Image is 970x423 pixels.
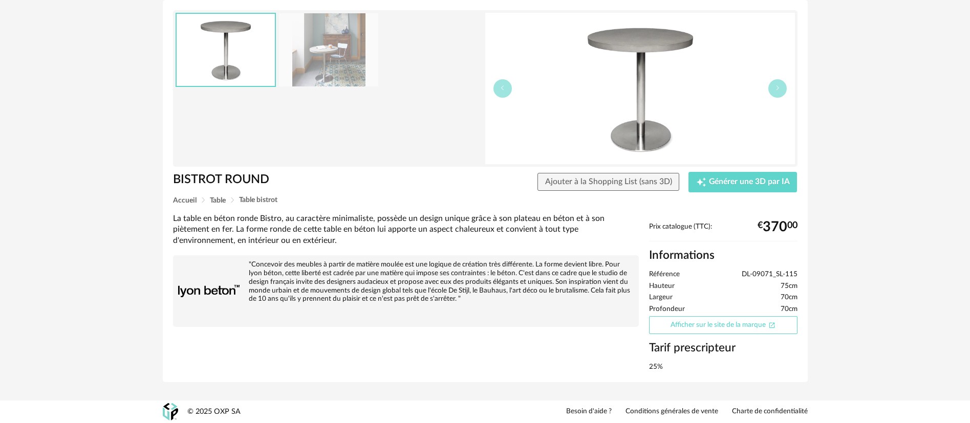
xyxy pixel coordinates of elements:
[649,305,685,314] span: Profondeur
[649,316,797,334] a: Afficher sur le site de la marqueOpen In New icon
[649,222,797,241] div: Prix catalogue (TTC):
[537,173,680,191] button: Ajouter à la Shopping List (sans 3D)
[742,270,797,279] span: DL-09071_SL-115
[732,407,808,416] a: Charte de confidentialité
[210,197,226,204] span: Table
[768,321,775,328] span: Open In New icon
[649,363,797,372] div: 25%
[781,293,797,302] span: 70cm
[239,196,277,204] span: Table bistrot
[187,407,241,417] div: © 2025 OXP SA
[173,197,197,204] span: Accueil
[649,341,797,355] h3: Tarif prescripteur
[485,13,795,164] img: DL-09071_SL-115_clean-900x900.webp
[178,260,634,303] div: "Concevoir des meubles à partir de matière moulée est une logique de création très différente. La...
[173,172,427,188] h1: BISTROT ROUND
[781,305,797,314] span: 70cm
[173,213,639,246] div: La table en béton ronde Bistro, au caractère minimaliste, possède un design unique grâce à son pl...
[566,407,612,416] a: Besoin d'aide ?
[649,282,675,291] span: Hauteur
[688,172,797,192] button: Creation icon Générer une 3D par IA
[649,293,673,302] span: Largeur
[709,178,790,186] span: Générer une 3D par IA
[545,177,672,186] span: Ajouter à la Shopping List (sans 3D)
[626,407,718,416] a: Conditions générales de vente
[279,13,378,86] img: DL-09071_SL-115_mood_bistrot_round-dining-table_001.jpg
[178,260,240,322] img: brand logo
[763,223,787,231] span: 370
[177,14,275,86] img: DL-09071_SL-115_clean-900x900.webp
[781,282,797,291] span: 75cm
[173,196,797,204] div: Breadcrumb
[649,248,797,263] h2: Informations
[696,177,706,187] span: Creation icon
[758,223,797,231] div: € 00
[163,403,178,421] img: OXP
[649,270,680,279] span: Référence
